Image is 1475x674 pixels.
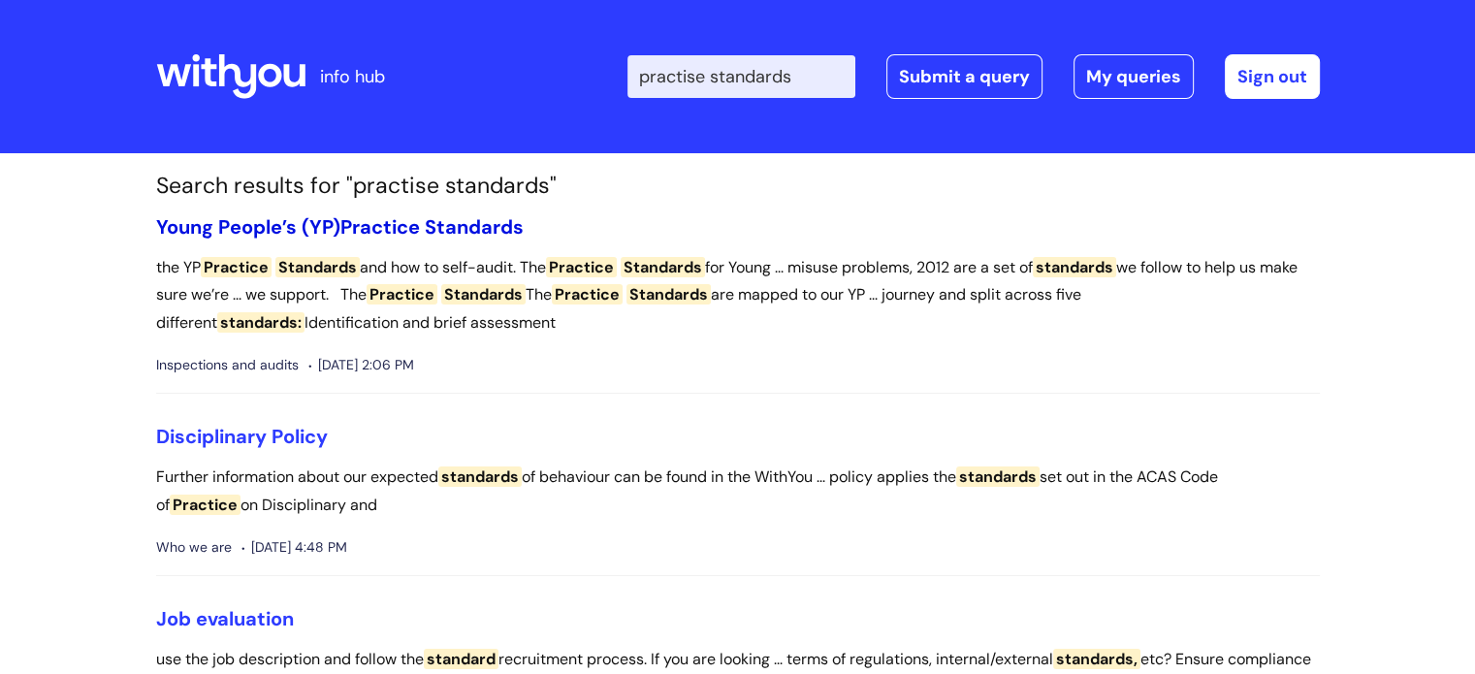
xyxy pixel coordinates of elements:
[156,353,299,377] span: Inspections and audits
[156,535,232,560] span: Who we are
[170,495,240,515] span: Practice
[156,424,328,449] a: Disciplinary Policy
[156,214,524,240] a: Young People’s (YP)Practice Standards
[886,54,1042,99] a: Submit a query
[1033,257,1116,277] span: standards
[1053,649,1140,669] span: standards,
[546,257,617,277] span: Practice
[424,649,498,669] span: standard
[156,254,1320,337] p: the YP and how to self-audit. The for Young ... misuse problems, 2012 are a set of we follow to h...
[626,284,711,305] span: Standards
[156,606,294,631] a: Job evaluation
[367,284,437,305] span: Practice
[627,54,1320,99] div: | -
[156,464,1320,520] p: Further information about our expected of behaviour can be found in the WithYou ... policy applie...
[956,466,1040,487] span: standards
[241,535,347,560] span: [DATE] 4:48 PM
[1225,54,1320,99] a: Sign out
[275,257,360,277] span: Standards
[201,257,272,277] span: Practice
[425,214,524,240] span: Standards
[308,353,414,377] span: [DATE] 2:06 PM
[438,466,522,487] span: standards
[621,257,705,277] span: Standards
[441,284,526,305] span: Standards
[217,312,305,333] span: standards:
[320,61,385,92] p: info hub
[156,173,1320,200] h1: Search results for "practise standards"
[340,214,420,240] span: Practice
[627,55,855,98] input: Search
[552,284,623,305] span: Practice
[1074,54,1194,99] a: My queries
